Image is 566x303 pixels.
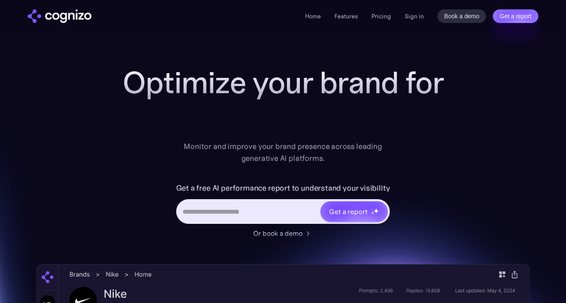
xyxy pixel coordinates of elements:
[493,9,538,23] a: Get a report
[320,200,389,223] a: Get a reportstarstarstar
[405,11,424,21] a: Sign in
[334,12,358,20] a: Features
[113,66,453,100] h1: Optimize your brand for
[176,181,390,224] form: Hero URL Input Form
[28,9,91,23] a: home
[371,209,372,210] img: star
[329,206,367,217] div: Get a report
[371,212,374,214] img: star
[372,12,391,20] a: Pricing
[253,228,303,238] div: Or book a demo
[28,9,91,23] img: cognizo logo
[437,9,486,23] a: Book a demo
[373,208,379,214] img: star
[253,228,313,238] a: Or book a demo
[178,140,388,164] div: Monitor and improve your brand presence across leading generative AI platforms.
[305,12,321,20] a: Home
[176,181,390,195] label: Get a free AI performance report to understand your visibility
